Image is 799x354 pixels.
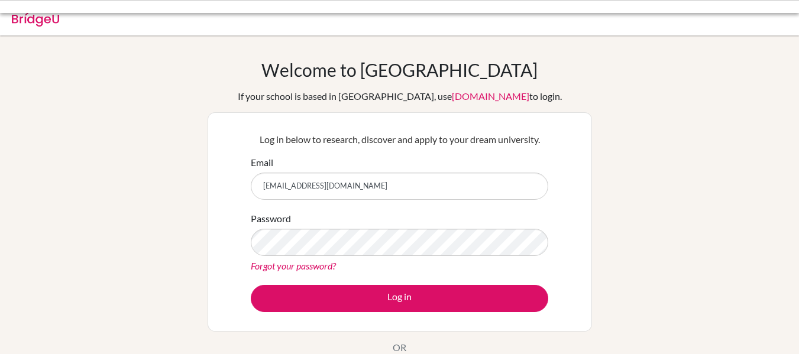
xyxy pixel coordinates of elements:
[251,285,548,312] button: Log in
[452,90,529,102] a: [DOMAIN_NAME]
[251,212,291,226] label: Password
[238,89,562,103] div: If your school is based in [GEOGRAPHIC_DATA], use to login.
[251,155,273,170] label: Email
[261,59,538,80] h1: Welcome to [GEOGRAPHIC_DATA]
[12,8,59,27] img: Bridge-U
[251,132,548,147] p: Log in below to research, discover and apply to your dream university.
[251,260,336,271] a: Forgot your password?
[57,9,565,24] div: Invalid email or password.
